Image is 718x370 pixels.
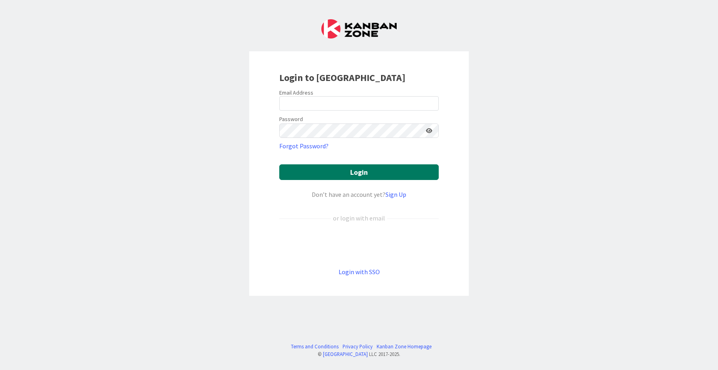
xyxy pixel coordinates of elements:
div: or login with email [331,213,387,223]
b: Login to [GEOGRAPHIC_DATA] [279,71,405,84]
a: Login with SSO [339,268,380,276]
iframe: Sign in with Google Button [275,236,443,254]
label: Password [279,115,303,123]
a: Privacy Policy [343,343,373,350]
label: Email Address [279,89,313,96]
a: Kanban Zone Homepage [377,343,432,350]
a: [GEOGRAPHIC_DATA] [323,351,368,357]
img: Kanban Zone [321,19,397,38]
div: © LLC 2017- 2025 . [287,350,432,358]
a: Forgot Password? [279,141,329,151]
a: Sign Up [385,190,406,198]
a: Terms and Conditions [291,343,339,350]
div: Don’t have an account yet? [279,190,439,199]
button: Login [279,164,439,180]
